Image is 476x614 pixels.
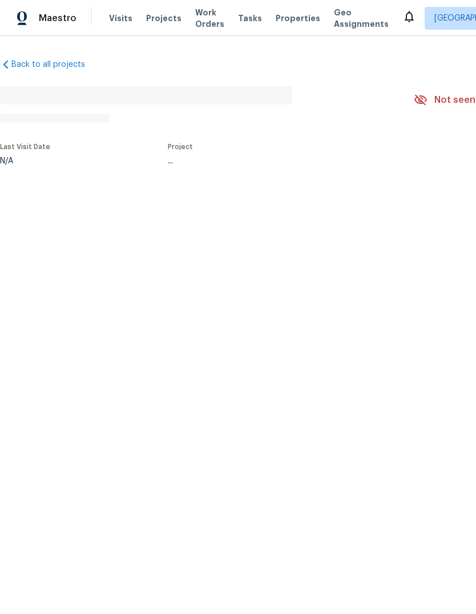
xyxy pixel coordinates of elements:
[109,13,132,24] span: Visits
[238,14,262,22] span: Tasks
[168,143,193,150] span: Project
[334,7,389,30] span: Geo Assignments
[146,13,181,24] span: Projects
[168,157,387,165] div: ...
[276,13,320,24] span: Properties
[195,7,224,30] span: Work Orders
[39,13,76,24] span: Maestro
